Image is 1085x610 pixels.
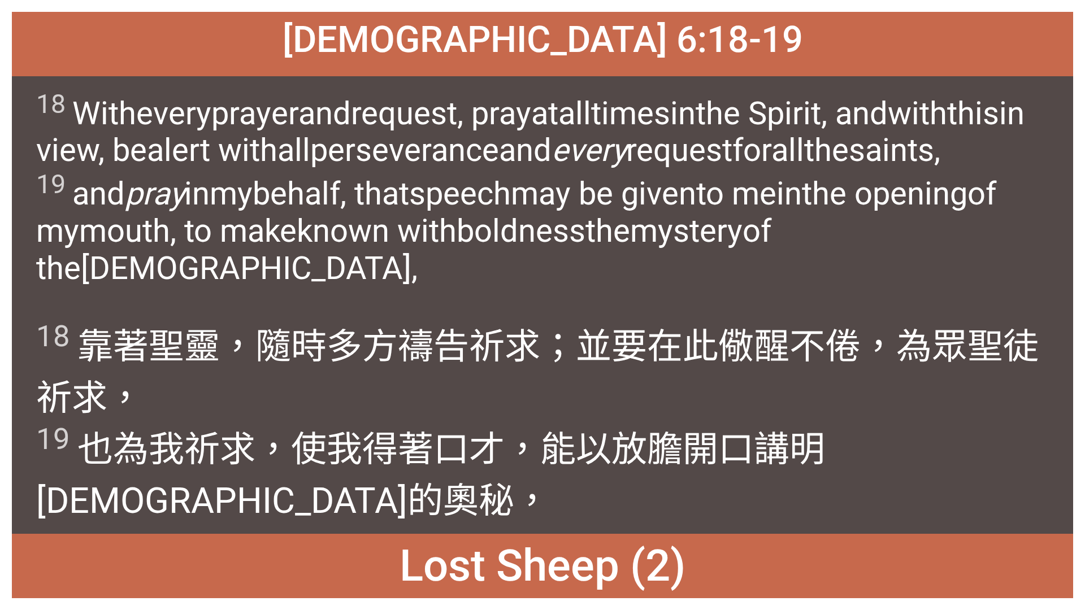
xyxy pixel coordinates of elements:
wg2532: request [36,94,1025,287]
i: pray [125,175,184,212]
wg2532: 為 [36,429,825,521]
wg3956: prayer [36,94,1025,287]
wg69: 不倦，為 [36,326,1039,521]
wg1162: for [36,132,996,287]
wg1162: ， 也 [36,377,825,521]
wg457: 口 [36,429,825,521]
wg4343: and [36,132,996,287]
wg1519: this [36,94,1025,287]
wg3588: mystery [36,212,771,287]
wg4012: 眾 [36,326,1039,521]
wg3956: times [36,94,1025,287]
wg3956: 多方 [36,326,1039,521]
span: 靠著 [36,317,1049,523]
span: With [36,89,1049,287]
wg2532: with [36,94,1025,287]
span: [DEMOGRAPHIC_DATA] 6:18-19 [283,18,803,61]
sup: 18 [36,89,66,119]
wg2532: 在 [36,326,1039,521]
wg3956: 聖徒 [36,326,1039,521]
wg2443: 我 [36,429,825,521]
wg3954: 開 [36,429,825,521]
wg1162: , pray [36,94,1025,287]
wg4151: , and [36,94,1025,287]
wg457: of my [36,175,996,287]
wg1325: to me [36,175,996,287]
wg4012: all [36,132,996,287]
wg4336: 祈求；並要 [36,326,1039,521]
wg1700: 祈求，使 [36,429,825,521]
sup: 18 [36,319,70,354]
wg4335: 禱告 [36,326,1039,521]
wg1107: known with [36,212,771,287]
wg846: 儆醒 [36,326,1039,521]
wg2443: speech [36,175,996,287]
wg3466: ， [514,480,550,521]
wg3056: may be given [36,175,996,287]
wg1519: 此 [36,326,1039,521]
wg3954: the [36,212,771,287]
sup: 19 [36,421,70,456]
wg1473: behalf, that [36,175,996,287]
wg1107: [DEMOGRAPHIC_DATA]的 [36,480,550,521]
wg1722: 聖靈 [36,326,1039,521]
wg1722: boldness [36,212,771,287]
wg846: in view, be [36,94,1025,287]
wg4336: at [36,94,1025,287]
wg3588: , to make [36,212,771,287]
wg69: alert with [36,132,996,287]
wg1325: 口才 [36,429,825,521]
wg1722: all [36,94,1025,287]
wg5228: my [36,175,996,287]
wg2098: , [411,250,418,287]
wg3956: the [36,132,996,287]
wg1223: every [36,94,1025,287]
wg3466: of the [36,212,771,287]
wg3588: [DEMOGRAPHIC_DATA] [81,250,418,287]
wg3427: 得著 [36,429,825,521]
wg1722: the opening [36,175,996,287]
wg2540: in [36,94,1025,287]
i: every [552,132,626,169]
wg4335: and [36,94,1025,287]
wg3056: ，能以放膽 [36,429,825,521]
wg1473: mouth [36,212,771,287]
wg3588: saints [36,132,996,287]
wg3956: perseverance [36,132,996,287]
wg2532: request [36,132,996,287]
wg40: , and [36,132,996,287]
sup: 19 [36,169,66,199]
wg2098: 奧秘 [443,480,550,521]
wg4750: 講明 [36,429,825,521]
wg1473: in [36,175,996,287]
wg4151: ，隨時 [36,326,1039,521]
wg40: 祈求 [36,377,825,521]
wg1722: the Spirit [36,94,1025,287]
span: Lost Sheep (2) [400,540,685,591]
